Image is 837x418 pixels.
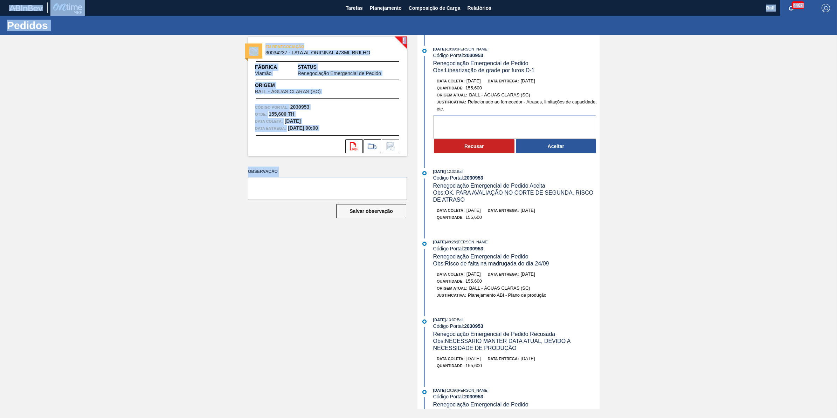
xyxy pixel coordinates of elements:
strong: [DATE] [285,118,301,124]
span: Obs: Risco de falta na madrugada do dia 24/09 [433,261,549,267]
span: Data entrega: [488,357,519,361]
span: Data coleta: [437,79,465,83]
span: : Ball [456,169,463,174]
span: [DATE] [466,78,481,83]
span: BALL - ÁGUAS CLARAS (SC) [255,89,321,94]
strong: 2030953 [464,246,483,251]
div: Código Portal: [433,394,600,399]
span: - 09:28 [446,240,456,244]
span: Obs: Linearização de grade por furos D-1 [433,67,535,73]
span: 155,600 [465,278,482,284]
span: Justificativa: [437,293,466,297]
span: 30034237 - LATA AL ORIGINAL 473ML BRILHO [265,50,393,55]
img: status [249,47,258,56]
div: Código Portal: [433,53,600,58]
div: Informar alteração no pedido [382,139,399,153]
span: Renegociação Emergencial de Pedido [433,60,528,66]
span: 155,600 [465,363,482,368]
img: atual [422,390,427,394]
span: Origem [255,82,341,89]
span: [DATE] [521,356,535,361]
span: BALL - ÁGUAS CLARAS (SC) [469,92,530,97]
strong: 155,600 TH [269,111,294,117]
span: 4467 [792,1,804,9]
span: [DATE] [433,47,446,51]
span: Data coleta: [437,208,465,213]
button: Notificações [780,3,802,13]
span: Qtde : [255,111,267,118]
span: - 12:32 [446,170,456,174]
img: atual [422,171,427,175]
strong: 2030953 [290,104,310,110]
img: atual [422,49,427,53]
span: Data coleta: [255,118,283,125]
span: Renegociação Emergencial de Pedido [433,402,528,407]
span: - 10:09 [446,47,456,51]
span: Quantidade : [437,86,464,90]
span: Quantidade : [437,215,464,220]
span: Obs: OK, PARA AVALIAÇÃO NO CORTE DE SEGUNDA, RISCO DE ATRASO [433,190,595,203]
span: Justificativa: [437,100,466,104]
span: [DATE] [433,240,446,244]
span: : [PERSON_NAME] [456,388,489,392]
button: Salvar observação [336,204,406,218]
span: Data entrega: [255,125,286,132]
span: Data coleta: [437,357,465,361]
span: [DATE] [521,271,535,277]
span: Renegociação Emergencial de Pedido [433,254,528,259]
strong: 2030953 [464,175,483,181]
span: [DATE] [433,169,446,174]
img: atual [422,319,427,324]
span: Data entrega: [488,79,519,83]
span: [DATE] [466,271,481,277]
span: Renegociação Emergencial de Pedido Recusada [433,331,555,337]
div: Código Portal: [433,323,600,329]
strong: [DATE] 00:00 [288,125,318,131]
span: [DATE] [433,388,446,392]
strong: 2030953 [464,53,483,58]
span: - 13:37 [446,318,456,322]
span: Planejamento [370,4,402,12]
strong: 2030953 [464,394,483,399]
span: Fábrica [255,63,293,71]
h1: Pedidos [7,21,131,29]
span: Código Portal: [255,104,289,111]
span: Data coleta: [437,272,465,276]
span: [DATE] [521,208,535,213]
button: Recusar [434,139,514,153]
span: [DATE] [433,318,446,322]
span: Tarefas [346,4,363,12]
span: [DATE] [466,208,481,213]
span: Quantidade : [437,279,464,283]
span: Viamão [255,71,271,76]
label: Observação [248,167,407,177]
span: [DATE] [466,356,481,361]
img: Logout [822,4,830,12]
span: BALL - ÁGUAS CLARAS (SC) [469,285,530,291]
img: atual [422,242,427,246]
span: Planejamento ABI - Plano de produção [468,292,546,298]
span: Relacionado ao fornecedor - Atrasos, limitações de capacidade, etc. [437,99,597,112]
img: TNhmsLtSVTkK8tSr43FrP2fwEKptu5GPRR3wAAAABJRU5ErkJggg== [9,5,43,11]
span: EM RENEGOCIAÇÃO [265,43,364,50]
span: 155,600 [465,215,482,220]
span: Status [298,63,400,71]
span: Data entrega: [488,272,519,276]
span: : Ball [456,318,463,322]
span: Obs: Antecipação de programação [433,409,518,414]
div: Ir para Composição de Carga [364,139,381,153]
span: Renegociação Emergencial de Pedido [298,71,381,76]
div: Abrir arquivo PDF [345,139,363,153]
span: Origem Atual: [437,93,467,97]
span: Renegociação Emergencial de Pedido Aceita [433,183,545,189]
span: Data entrega: [488,208,519,213]
span: Composição de Carga [409,4,461,12]
div: Código Portal: [433,175,600,181]
strong: 2030953 [464,323,483,329]
span: : [PERSON_NAME] [456,240,489,244]
span: Obs: NECESSARIO MANTER DATA ATUAL, DEVIDO A NECESSIDADE DE PRODUÇÃO [433,338,572,351]
span: [DATE] [521,78,535,83]
span: - 10:39 [446,389,456,392]
span: Quantidade : [437,364,464,368]
div: Código Portal: [433,246,600,251]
